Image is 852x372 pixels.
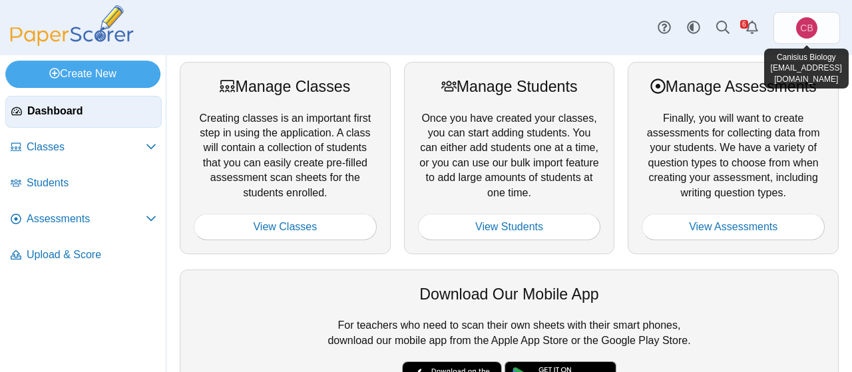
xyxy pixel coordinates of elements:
a: View Assessments [642,214,825,240]
a: Alerts [738,13,767,43]
div: Finally, you will want to create assessments for collecting data from your students. We have a va... [628,62,839,254]
a: PaperScorer [5,37,138,48]
span: Upload & Score [27,248,156,262]
a: View Students [418,214,601,240]
a: Assessments [5,204,162,236]
a: View Classes [194,214,377,240]
a: Dashboard [5,96,162,128]
span: Students [27,176,156,190]
div: Creating classes is an important first step in using the application. A class will contain a coll... [180,62,391,254]
span: Canisius Biology [796,17,817,39]
span: Dashboard [27,104,156,118]
div: Download Our Mobile App [194,283,825,305]
a: Upload & Score [5,240,162,272]
div: Canisius Biology [EMAIL_ADDRESS][DOMAIN_NAME] [764,49,849,89]
a: Create New [5,61,160,87]
div: Once you have created your classes, you can start adding students. You can either add students on... [404,62,615,254]
div: Manage Classes [194,76,377,97]
img: PaperScorer [5,5,138,46]
span: Assessments [27,212,146,226]
div: Manage Assessments [642,76,825,97]
span: Canisius Biology [800,23,813,33]
a: Classes [5,132,162,164]
a: Students [5,168,162,200]
span: Classes [27,140,146,154]
a: Canisius Biology [773,12,840,44]
div: Manage Students [418,76,601,97]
